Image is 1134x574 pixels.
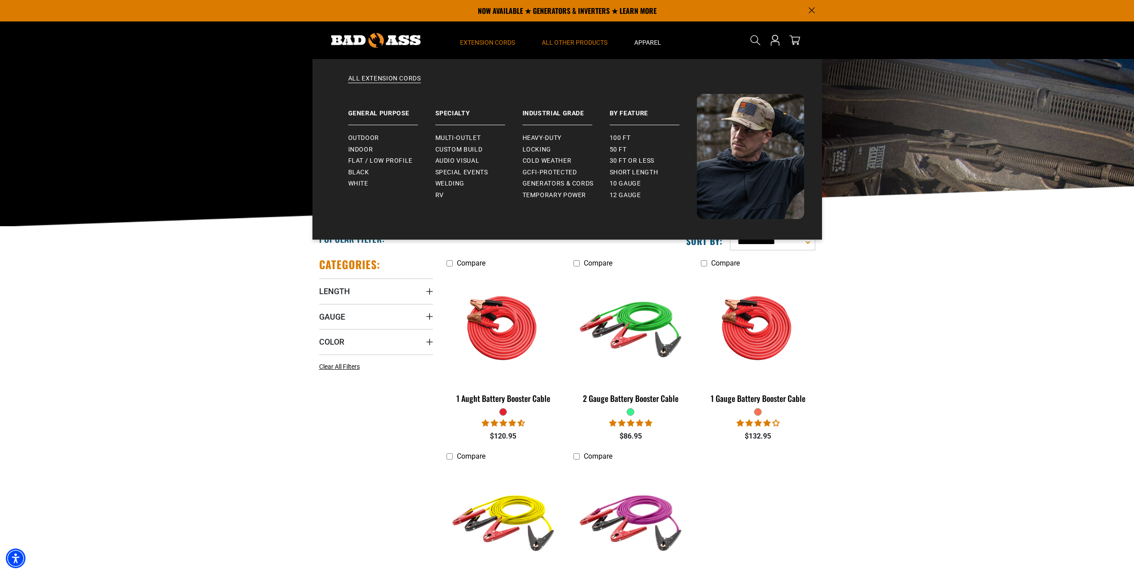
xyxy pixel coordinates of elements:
[701,431,815,442] div: $132.95
[574,469,687,572] img: purple
[331,33,421,48] img: Bad Ass Extension Cords
[460,38,515,46] span: Extension Cords
[737,419,780,427] span: 4.00 stars
[447,276,560,379] img: features
[348,155,435,167] a: Flat / Low Profile
[319,286,350,296] span: Length
[523,144,610,156] a: Locking
[435,157,480,165] span: Audio Visual
[6,549,25,568] div: Accessibility Menu
[348,134,379,142] span: Outdoor
[447,469,560,572] img: yellow
[348,169,369,177] span: Black
[523,167,610,178] a: GCFI-Protected
[435,167,523,178] a: Special Events
[435,146,483,154] span: Custom Build
[610,157,654,165] span: 30 ft or less
[435,134,481,142] span: Multi-Outlet
[435,180,464,188] span: Welding
[610,167,697,178] a: Short Length
[348,180,368,188] span: White
[447,431,561,442] div: $120.95
[435,144,523,156] a: Custom Build
[319,304,433,329] summary: Gauge
[610,190,697,201] a: 12 gauge
[457,452,485,460] span: Compare
[435,190,523,201] a: RV
[542,38,607,46] span: All Other Products
[435,191,444,199] span: RV
[523,180,594,188] span: Generators & Cords
[330,74,804,94] a: All Extension Cords
[610,94,697,125] a: By Feature
[768,21,782,59] a: Open this option
[788,35,802,46] a: cart
[573,272,687,408] a: green 2 Gauge Battery Booster Cable
[610,191,641,199] span: 12 gauge
[574,276,687,379] img: green
[610,155,697,167] a: 30 ft or less
[528,21,621,59] summary: All Other Products
[435,94,523,125] a: Specialty
[523,94,610,125] a: Industrial Grade
[319,279,433,304] summary: Length
[319,257,381,271] h2: Categories:
[435,155,523,167] a: Audio Visual
[447,394,561,402] div: 1 Aught Battery Booster Cable
[435,169,488,177] span: Special Events
[697,94,804,219] img: Bad Ass Extension Cords
[319,363,360,370] span: Clear All Filters
[523,146,551,154] span: Locking
[634,38,661,46] span: Apparel
[435,178,523,190] a: Welding
[523,169,577,177] span: GCFI-Protected
[610,180,641,188] span: 10 gauge
[610,132,697,144] a: 100 ft
[348,146,373,154] span: Indoor
[523,134,561,142] span: Heavy-Duty
[610,178,697,190] a: 10 gauge
[584,452,612,460] span: Compare
[348,178,435,190] a: White
[610,144,697,156] a: 50 ft
[523,190,610,201] a: Temporary Power
[610,169,658,177] span: Short Length
[523,155,610,167] a: Cold Weather
[523,132,610,144] a: Heavy-Duty
[748,33,763,47] summary: Search
[447,21,528,59] summary: Extension Cords
[621,21,674,59] summary: Apparel
[523,191,586,199] span: Temporary Power
[523,157,572,165] span: Cold Weather
[348,132,435,144] a: Outdoor
[319,312,345,322] span: Gauge
[482,419,525,427] span: 4.50 stars
[319,362,363,371] a: Clear All Filters
[702,276,814,379] img: orange
[711,259,740,267] span: Compare
[610,146,627,154] span: 50 ft
[447,272,561,408] a: features 1 Aught Battery Booster Cable
[319,233,385,245] h2: Popular Filter:
[435,132,523,144] a: Multi-Outlet
[573,394,687,402] div: 2 Gauge Battery Booster Cable
[348,157,413,165] span: Flat / Low Profile
[701,272,815,408] a: orange 1 Gauge Battery Booster Cable
[686,235,723,247] label: Sort by:
[348,94,435,125] a: General Purpose
[573,431,687,442] div: $86.95
[319,329,433,354] summary: Color
[584,259,612,267] span: Compare
[610,134,631,142] span: 100 ft
[523,178,610,190] a: Generators & Cords
[348,144,435,156] a: Indoor
[348,167,435,178] a: Black
[609,419,652,427] span: 5.00 stars
[457,259,485,267] span: Compare
[701,394,815,402] div: 1 Gauge Battery Booster Cable
[319,337,344,347] span: Color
